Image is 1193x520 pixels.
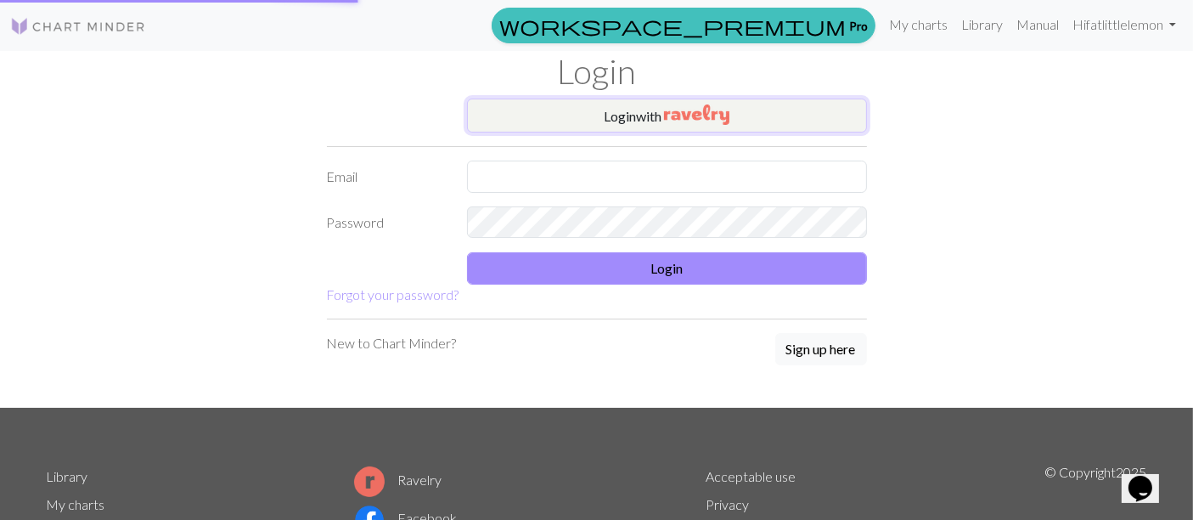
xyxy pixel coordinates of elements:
a: Library [47,468,88,484]
button: Login [467,252,867,285]
a: Pro [492,8,875,43]
a: Forgot your password? [327,286,459,302]
label: Email [317,161,457,193]
a: Hifatlittlelemon [1066,8,1183,42]
p: New to Chart Minder? [327,333,457,353]
a: My charts [47,496,105,512]
a: Acceptable use [706,468,796,484]
button: Sign up here [775,333,867,365]
a: Ravelry [354,472,442,488]
button: Loginwith [467,99,867,133]
a: Library [954,8,1010,42]
a: Sign up here [775,333,867,367]
iframe: chat widget [1122,452,1176,503]
a: My charts [882,8,954,42]
span: workspace_premium [499,14,846,37]
img: Logo [10,16,146,37]
img: Ravelry [664,105,729,125]
a: Privacy [706,496,750,512]
h1: Login [37,51,1157,92]
a: Manual [1010,8,1066,42]
label: Password [317,206,457,239]
img: Ravelry logo [354,466,385,497]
